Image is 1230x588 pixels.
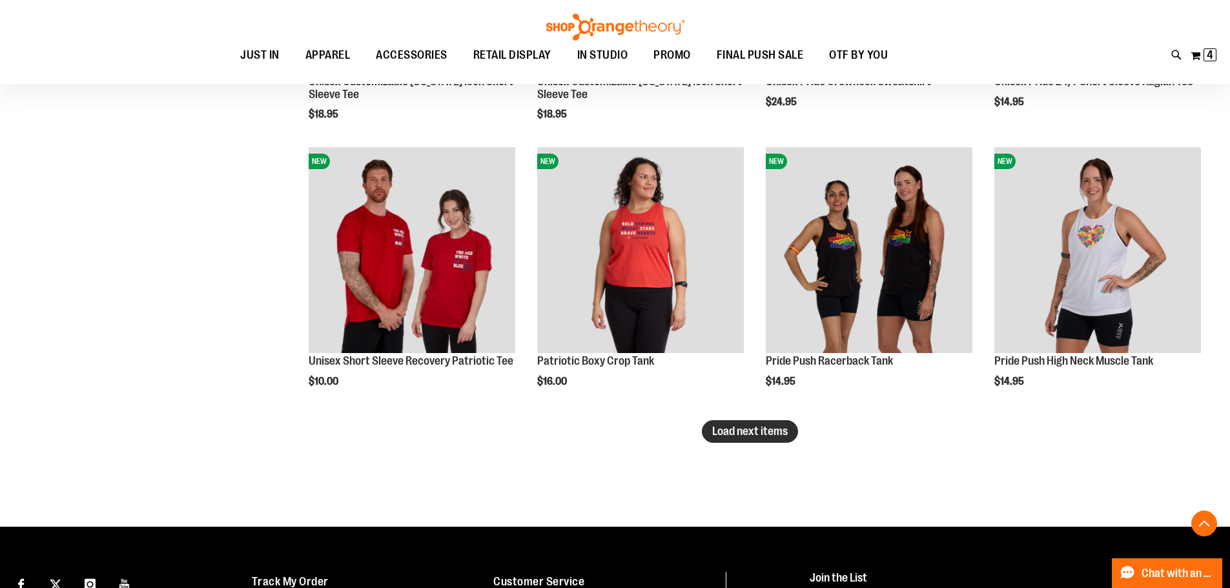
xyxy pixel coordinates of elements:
a: Pride Push High Neck Muscle Tank [994,354,1153,367]
div: product [988,141,1207,421]
span: APPAREL [305,41,351,70]
span: IN STUDIO [577,41,628,70]
span: $24.95 [766,96,799,108]
span: $14.95 [994,96,1026,108]
span: $18.95 [537,108,569,120]
img: Pride Push Racerback Tank [766,147,972,354]
a: Unisex Customizable [US_STATE] Icon Short Sleeve Tee [537,75,742,101]
a: ACCESSORIES [363,41,460,70]
a: Pride Push Racerback TankNEW [766,147,972,356]
a: OTF BY YOU [816,41,901,70]
span: $14.95 [994,376,1026,387]
span: NEW [994,154,1016,169]
span: NEW [766,154,787,169]
img: Pride Push High Neck Muscle Tank [994,147,1201,354]
div: product [531,141,750,421]
a: Patriotic Boxy Crop Tank [537,354,654,367]
a: JUST IN [227,41,292,70]
a: IN STUDIO [564,41,641,70]
a: Unisex Pride 24/7 Short Sleeve Raglan Tee [994,75,1193,88]
span: $14.95 [766,376,797,387]
div: product [302,141,522,421]
a: Track My Order [252,575,329,588]
a: Unisex Customizable [US_STATE] Icon Short Sleeve Tee [309,75,513,101]
a: Unisex Pride Crewneck Sweatshirt [766,75,931,88]
button: Chat with an Expert [1112,558,1223,588]
span: OTF BY YOU [829,41,888,70]
a: Pride Push Racerback Tank [766,354,893,367]
a: Patriotic Boxy Crop TankNEW [537,147,744,356]
span: RETAIL DISPLAY [473,41,551,70]
a: Unisex Short Sleeve Recovery Patriotic Tee [309,354,513,367]
a: Product image for Unisex Short Sleeve Recovery Patriotic TeeNEW [309,147,515,356]
span: $18.95 [309,108,340,120]
span: JUST IN [240,41,280,70]
span: $10.00 [309,376,340,387]
span: Chat with an Expert [1142,567,1215,580]
img: Patriotic Boxy Crop Tank [537,147,744,354]
span: NEW [309,154,330,169]
button: Back To Top [1191,511,1217,536]
span: NEW [537,154,559,169]
span: 4 [1207,48,1213,61]
span: PROMO [653,41,691,70]
span: $16.00 [537,376,569,387]
a: APPAREL [292,41,364,70]
div: product [759,141,979,421]
a: Customer Service [493,575,584,588]
span: FINAL PUSH SALE [717,41,804,70]
button: Load next items [702,420,798,443]
a: PROMO [641,41,704,70]
img: Shop Orangetheory [544,14,686,41]
a: Pride Push High Neck Muscle TankNEW [994,147,1201,356]
a: RETAIL DISPLAY [460,41,564,70]
span: Load next items [712,425,788,438]
a: FINAL PUSH SALE [704,41,817,70]
img: Product image for Unisex Short Sleeve Recovery Patriotic Tee [309,147,515,354]
span: ACCESSORIES [376,41,447,70]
